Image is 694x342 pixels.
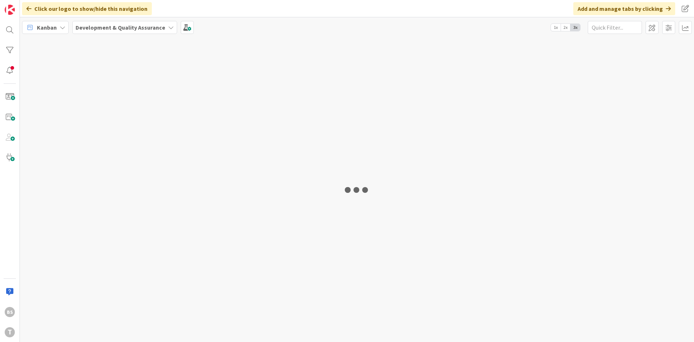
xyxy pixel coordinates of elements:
div: Click our logo to show/hide this navigation [22,2,152,15]
span: 3x [570,24,580,31]
div: Add and manage tabs by clicking [573,2,675,15]
div: T [5,327,15,337]
span: 1x [551,24,561,31]
b: Development & Quality Assurance [76,24,165,31]
img: Visit kanbanzone.com [5,5,15,15]
input: Quick Filter... [588,21,642,34]
span: 2x [561,24,570,31]
div: BS [5,307,15,317]
span: Kanban [37,23,57,32]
